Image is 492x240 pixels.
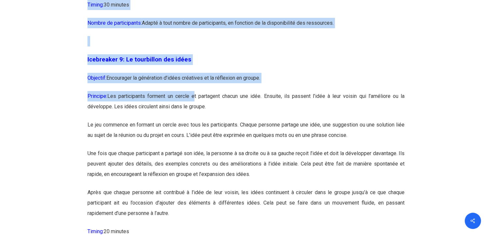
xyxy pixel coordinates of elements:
p: Le jeu commence en formant un cercle avec tous les participants. Chaque personne partage une idée... [87,120,405,148]
span: Objectif: [87,75,106,81]
p: Après que chaque personne ait contribué à l’idée de leur voisin, les idées continuent à circuler ... [87,187,405,226]
p: Encourager la génération d’idées créatives et la réflexion en groupe. [87,73,405,91]
span: Principe: [87,93,107,99]
p: Une fois que chaque participant a partagé son idée, la personne à sa droite ou à sa gauche reçoit... [87,148,405,187]
span: Timing: [87,2,104,8]
p: Adapté à tout nombre de participants, en fonction de la disponibilité des ressources. [87,18,405,36]
span: Nombre de participants: [87,20,142,26]
p: Les participants forment un cercle et partagent chacun une idée. Ensuite, ils passent l’idée à le... [87,91,405,120]
span: Icebreaker 9: Le tourbillon des idées [87,56,191,63]
span: Timing: [87,228,104,234]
